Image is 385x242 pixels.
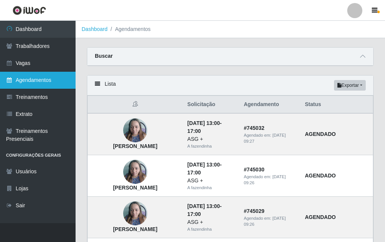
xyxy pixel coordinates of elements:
strong: # 745032 [244,125,264,131]
th: Agendamento [239,96,300,114]
img: Damiana Gomes da Silva [123,197,147,230]
time: [DATE] 13:00 [187,162,220,168]
a: Dashboard [82,26,108,32]
strong: [PERSON_NAME] [113,185,157,191]
strong: [PERSON_NAME] [113,143,157,149]
strong: [PERSON_NAME] [113,226,157,232]
time: [DATE] 13:00 [187,120,220,126]
time: 17:00 [187,211,201,217]
strong: AGENDADO [305,131,336,137]
img: Damiana Gomes da Silva [123,114,147,146]
div: ASG + [187,218,235,226]
div: Lista [87,76,373,96]
th: Solicitação [183,96,239,114]
div: ASG + [187,177,235,185]
img: Damiana Gomes da Silva [123,156,147,188]
button: Exportar [334,80,366,91]
div: A fazendinha [187,226,235,233]
strong: - [187,203,222,217]
div: Agendado em: [244,215,296,228]
strong: AGENDADO [305,173,336,179]
time: 17:00 [187,128,201,134]
div: A fazendinha [187,143,235,150]
nav: breadcrumb [76,21,385,38]
img: CoreUI Logo [12,6,46,15]
strong: - [187,162,222,176]
strong: AGENDADO [305,214,336,220]
time: 17:00 [187,170,201,176]
strong: - [187,120,222,134]
li: Agendamentos [108,25,151,33]
time: [DATE] 13:00 [187,203,220,209]
th: Status [300,96,373,114]
div: ASG + [187,135,235,143]
div: Agendado em: [244,132,296,145]
strong: Buscar [95,53,113,59]
strong: # 745029 [244,208,264,214]
div: Agendado em: [244,174,296,187]
strong: # 745030 [244,166,264,173]
div: A fazendinha [187,185,235,191]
